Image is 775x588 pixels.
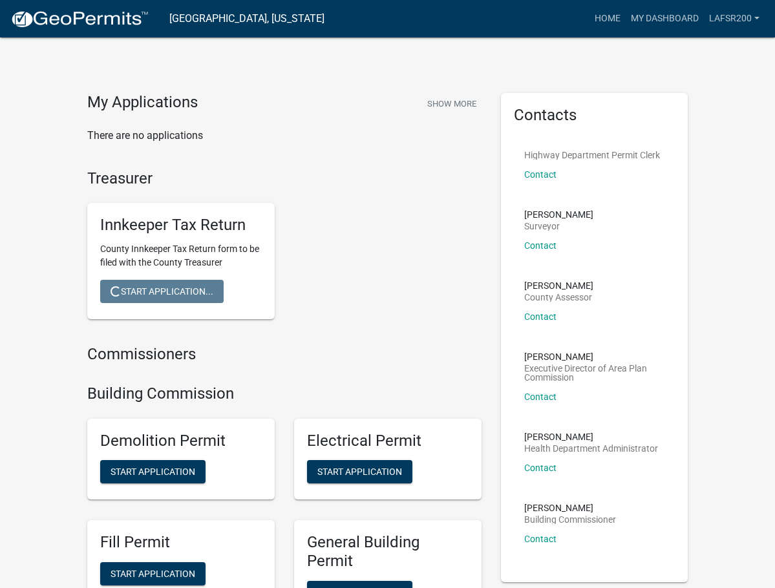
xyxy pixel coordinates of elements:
[87,169,482,188] h4: Treasurer
[100,242,262,269] p: County Innkeeper Tax Return form to be filed with the County Treasurer
[524,534,557,544] a: Contact
[307,460,412,483] button: Start Application
[100,562,206,585] button: Start Application
[589,6,626,31] a: Home
[111,286,213,297] span: Start Application...
[704,6,765,31] a: LAFSR200
[524,392,557,402] a: Contact
[524,463,557,473] a: Contact
[524,364,665,382] p: Executive Director of Area Plan Commission
[169,8,324,30] a: [GEOGRAPHIC_DATA], [US_STATE]
[111,569,195,579] span: Start Application
[524,222,593,231] p: Surveyor
[422,93,482,114] button: Show More
[317,467,402,477] span: Start Application
[307,533,469,571] h5: General Building Permit
[307,432,469,450] h5: Electrical Permit
[524,311,557,322] a: Contact
[100,280,224,303] button: Start Application...
[524,169,557,180] a: Contact
[524,210,593,219] p: [PERSON_NAME]
[524,293,593,302] p: County Assessor
[524,151,660,160] p: Highway Department Permit Clerk
[524,352,665,361] p: [PERSON_NAME]
[100,432,262,450] h5: Demolition Permit
[87,128,482,143] p: There are no applications
[514,106,675,125] h5: Contacts
[87,93,198,112] h4: My Applications
[524,281,593,290] p: [PERSON_NAME]
[626,6,704,31] a: My Dashboard
[524,515,616,524] p: Building Commissioner
[524,432,658,441] p: [PERSON_NAME]
[87,345,482,364] h4: Commissioners
[524,240,557,251] a: Contact
[524,503,616,512] p: [PERSON_NAME]
[100,216,262,235] h5: Innkeeper Tax Return
[111,467,195,477] span: Start Application
[87,384,482,403] h4: Building Commission
[100,533,262,552] h5: Fill Permit
[524,444,658,453] p: Health Department Administrator
[100,460,206,483] button: Start Application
